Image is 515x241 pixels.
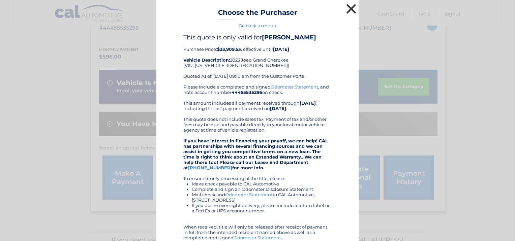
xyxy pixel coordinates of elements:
a: Odometer Statement [234,235,281,240]
b: $33,909.53 [217,46,241,52]
li: Make check payable to CAL Automotive [192,181,332,186]
h3: Choose the Purchaser [218,8,297,20]
b: [PERSON_NAME] [262,34,316,41]
a: [PHONE_NUMBER] [188,165,232,170]
h4: This quote is only valid for [183,34,332,41]
b: [DATE] [273,46,289,52]
div: Purchase Price: , effective until 2023 Jeep Grand Cherokee (VIN: [US_VEHICLE_IDENTIFICATION_NUMBE... [183,34,332,84]
li: Complete and sign an Odometer Disclosure Statement [192,186,332,192]
a: Go back to menu [239,23,276,28]
b: 44455535295 [232,90,262,95]
li: If you desire overnight delivery, please include a return label or a Fed Ex or UPS account number. [192,203,332,213]
strong: Vehicle Description: [183,57,230,63]
button: × [344,2,358,15]
a: Odometer Statement [225,192,273,197]
b: [DATE] [270,106,286,111]
a: Odometer Statement [271,84,318,90]
strong: If you have interest in financing your payoff, we can help! CAL has partnerships with several fin... [183,138,328,170]
b: [DATE] [300,100,316,106]
li: Mail check and to CAL Automotive, [STREET_ADDRESS] [192,192,332,203]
